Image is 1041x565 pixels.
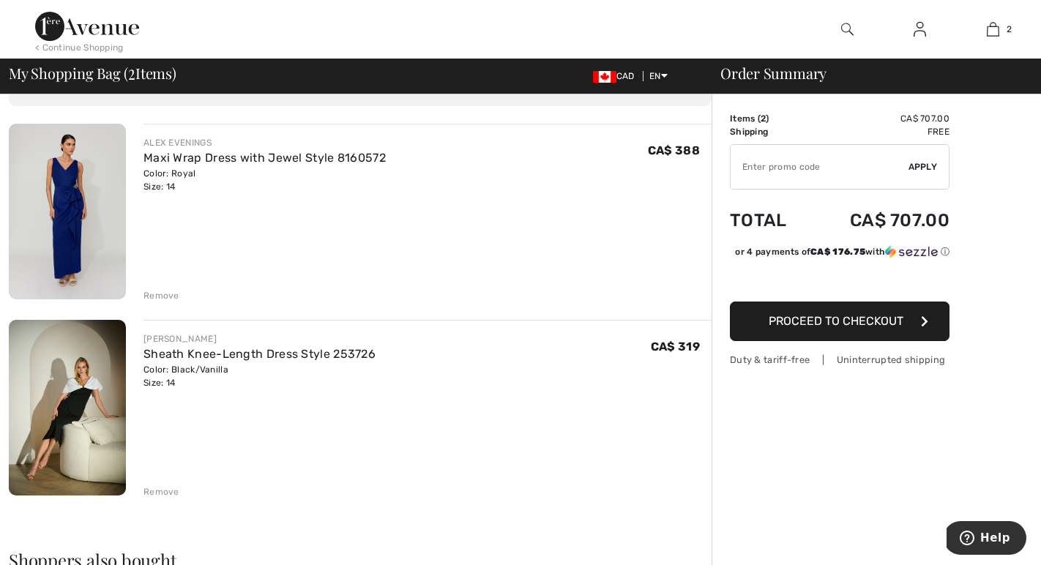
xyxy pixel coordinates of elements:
[731,145,908,189] input: Promo code
[730,263,949,296] iframe: PayPal-paypal
[143,289,179,302] div: Remove
[648,143,700,157] span: CA$ 388
[9,320,126,495] img: Sheath Knee-Length Dress Style 253726
[902,20,938,39] a: Sign In
[143,332,376,345] div: [PERSON_NAME]
[128,62,135,81] span: 2
[143,363,376,389] div: Color: Black/Vanilla Size: 14
[730,112,810,125] td: Items ( )
[730,125,810,138] td: Shipping
[593,71,641,81] span: CAD
[143,167,386,193] div: Color: Royal Size: 14
[761,113,766,124] span: 2
[35,41,124,54] div: < Continue Shopping
[810,125,949,138] td: Free
[908,160,938,173] span: Apply
[649,71,668,81] span: EN
[730,195,810,245] td: Total
[730,302,949,341] button: Proceed to Checkout
[987,20,999,38] img: My Bag
[143,347,376,361] a: Sheath Knee-Length Dress Style 253726
[9,66,176,81] span: My Shopping Bag ( Items)
[730,353,949,367] div: Duty & tariff-free | Uninterrupted shipping
[810,112,949,125] td: CA$ 707.00
[914,20,926,38] img: My Info
[143,136,386,149] div: ALEX EVENINGS
[143,151,386,165] a: Maxi Wrap Dress with Jewel Style 8160572
[841,20,854,38] img: search the website
[810,195,949,245] td: CA$ 707.00
[651,340,700,353] span: CA$ 319
[9,124,126,299] img: Maxi Wrap Dress with Jewel Style 8160572
[35,12,139,41] img: 1ère Avenue
[735,245,949,258] div: or 4 payments of with
[593,71,616,83] img: Canadian Dollar
[703,66,1032,81] div: Order Summary
[1007,23,1012,36] span: 2
[810,247,865,257] span: CA$ 176.75
[885,245,938,258] img: Sezzle
[947,521,1026,558] iframe: Opens a widget where you can find more information
[769,314,903,328] span: Proceed to Checkout
[143,485,179,498] div: Remove
[730,245,949,263] div: or 4 payments ofCA$ 176.75withSezzle Click to learn more about Sezzle
[957,20,1029,38] a: 2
